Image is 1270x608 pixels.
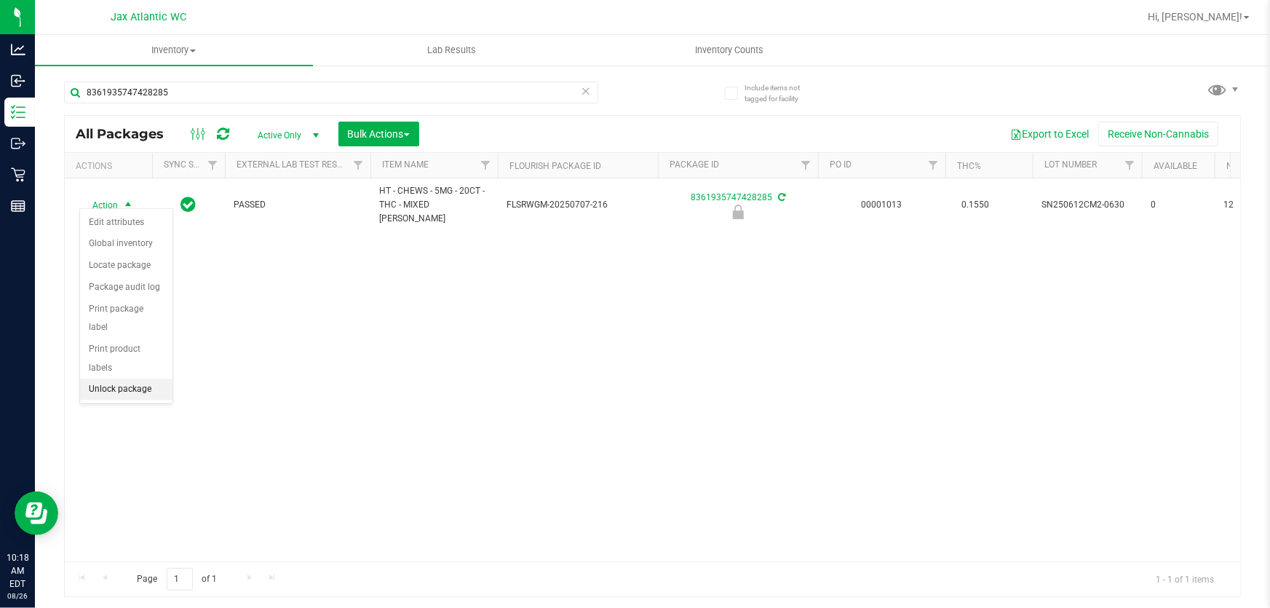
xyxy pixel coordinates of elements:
span: PASSED [234,198,362,212]
li: Locate package [80,255,172,277]
span: Lab Results [408,44,496,57]
input: 1 [167,568,193,591]
span: Inventory Counts [676,44,784,57]
li: Package audit log [80,277,172,299]
p: 10:18 AM EDT [7,551,28,591]
iframe: Resource center [15,491,58,535]
li: Print product labels [80,339,172,379]
a: Filter [346,153,370,178]
a: PO ID [830,159,852,170]
input: Search Package ID, Item Name, SKU, Lot or Part Number... [64,82,598,103]
a: THC% [957,161,981,171]
span: Include items not tagged for facility [745,82,817,104]
div: Actions [76,161,146,171]
li: Unlock package [80,379,172,400]
span: Hi, [PERSON_NAME]! [1148,11,1242,23]
span: FLSRWGM-20250707-216 [507,198,649,212]
span: 1 - 1 of 1 items [1144,568,1226,590]
li: Global inventory [80,233,172,255]
a: Lot Number [1044,159,1097,170]
span: In Sync [181,194,197,215]
a: Item Name [382,159,429,170]
a: Filter [474,153,498,178]
inline-svg: Analytics [11,42,25,57]
a: Filter [201,153,225,178]
span: Action [79,195,119,216]
span: Inventory [35,44,313,57]
li: Edit attributes [80,212,172,234]
a: Inventory Counts [591,35,869,66]
span: Page of 1 [124,568,229,591]
span: 0.1550 [954,194,996,216]
a: 00001013 [862,200,902,210]
a: Filter [921,153,945,178]
span: All Packages [76,126,178,142]
a: 8361935747428285 [691,192,772,202]
inline-svg: Outbound [11,136,25,151]
span: Jax Atlantic WC [111,11,186,23]
button: Export to Excel [1001,122,1098,146]
a: Package ID [670,159,719,170]
a: Filter [1118,153,1142,178]
a: Flourish Package ID [509,161,601,171]
a: Filter [794,153,818,178]
p: 08/26 [7,591,28,601]
inline-svg: Reports [11,199,25,213]
li: Print package label [80,299,172,339]
a: External Lab Test Result [237,159,351,170]
span: 0 [1151,198,1206,212]
span: HT - CHEWS - 5MG - 20CT - THC - MIXED [PERSON_NAME] [379,184,489,226]
a: Lab Results [313,35,591,66]
inline-svg: Inventory [11,105,25,119]
span: Bulk Actions [348,128,410,140]
span: select [119,195,138,216]
span: Clear [581,82,591,100]
a: Sync Status [164,159,220,170]
div: Newly Received [656,205,820,219]
button: Bulk Actions [338,122,419,146]
a: Available [1154,161,1197,171]
span: SN250612CM2-0630 [1041,198,1133,212]
button: Receive Non-Cannabis [1098,122,1218,146]
a: Inventory [35,35,313,66]
span: Sync from Compliance System [776,192,785,202]
inline-svg: Inbound [11,74,25,88]
inline-svg: Retail [11,167,25,182]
